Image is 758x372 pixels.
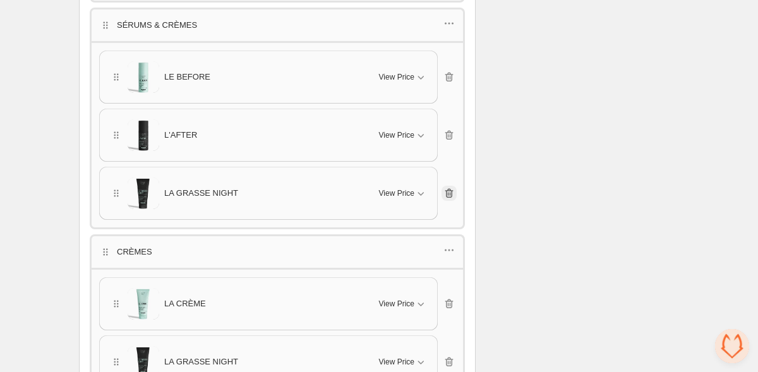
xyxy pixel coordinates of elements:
[128,283,159,324] img: LA CRÈME
[371,183,435,203] button: View Price
[164,356,238,368] span: LA GRASSE NIGHT
[371,294,435,314] button: View Price
[371,352,435,372] button: View Price
[715,329,749,363] div: Ouvrir le chat
[128,172,159,213] img: LA GRASSE NIGHT
[379,188,414,198] span: View Price
[371,125,435,145] button: View Price
[371,67,435,87] button: View Price
[379,357,414,367] span: View Price
[164,187,238,200] span: LA GRASSE NIGHT
[379,130,414,140] span: View Price
[164,129,197,141] span: L'AFTER
[117,19,197,32] p: SÉRUMS & CRÈMES
[117,246,152,258] p: CRÈMES
[379,72,414,82] span: View Price
[164,297,206,310] span: LA CRÈME
[128,56,159,97] img: LE BEFORE
[128,114,159,155] img: L'AFTER
[164,71,210,83] span: LE BEFORE
[379,299,414,309] span: View Price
